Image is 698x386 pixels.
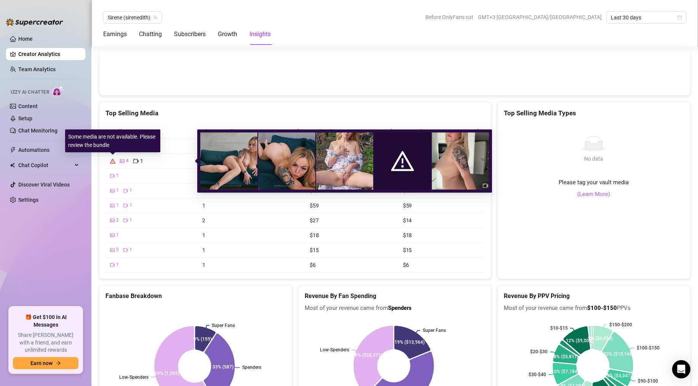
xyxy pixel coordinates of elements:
span: 1 [116,231,119,239]
span: Automations [18,144,72,156]
a: Setup [18,115,32,121]
span: video-camera [123,218,128,223]
span: Last 30 days [611,12,682,23]
img: media [200,132,257,190]
div: Subscribers [174,30,206,39]
span: 1 [129,217,132,224]
text: Super Fans [423,328,446,333]
span: Chat Copilot [18,159,72,171]
a: Discover Viral Videos [18,182,70,188]
h5: Revenue By Fan Spending [305,292,485,301]
span: 1 [202,231,205,239]
span: GMT+3 [GEOGRAPHIC_DATA]/[GEOGRAPHIC_DATA] [478,11,602,23]
h5: Revenue By PPV Pricing [504,292,684,301]
span: video-camera [123,248,128,252]
div: Top Selling Media Types [504,108,684,118]
a: Settings [18,197,38,203]
span: thunderbolt [10,147,16,153]
span: Earn now [30,360,53,366]
text: $100-$150 [637,345,660,351]
img: Chat Copilot [10,163,15,168]
img: media [316,132,373,190]
span: Times Bought [202,127,294,136]
span: 1 [116,261,119,268]
span: video-camera [133,158,139,164]
img: logo-BBDzfeDw.svg [6,18,63,26]
span: $15 [310,246,318,254]
span: 1 [116,187,119,194]
span: calendar [677,15,682,20]
span: 1 [202,202,205,209]
span: 🎁 Get $100 in AI Messages [13,314,78,329]
span: 1 [116,202,119,209]
th: Total Sales [305,124,398,139]
th: Media [105,124,198,139]
span: video-camera [123,203,128,208]
div: Open Intercom Messenger [672,360,690,378]
img: media [432,132,489,190]
span: 2 [202,217,205,224]
text: $90-$100 [638,378,658,384]
b: Spenders [388,305,412,311]
th: Avg. Price [398,124,485,139]
a: Team Analytics [18,66,56,72]
div: Some media are not available. Please review the bundle [65,129,160,152]
span: arrow-right [56,360,61,366]
span: 5 [116,246,119,254]
text: Low-Spenders [119,374,149,380]
span: Most of your revenue came from PPVs [504,304,684,313]
span: 1 [202,261,205,268]
span: Avg. Price [403,127,474,136]
span: Izzy AI Chatter [11,89,49,96]
a: (Learn More) [577,190,610,199]
span: $18 [310,231,318,239]
a: Content [18,103,38,109]
text: $20-$30 [530,349,548,354]
span: video-camera [123,188,128,193]
span: picture [110,188,115,193]
span: $27 [310,217,318,224]
span: Please tag your vault media [559,178,629,187]
h5: Fanbase Breakdown [105,292,286,301]
a: Creator Analytics [18,48,79,60]
text: $30-$40 [529,372,546,377]
span: picture [110,248,115,252]
b: $100-$150 [587,305,617,311]
span: Sirene (sirenedith) [108,12,157,23]
span: $18 [403,231,412,239]
span: 1 [129,202,132,209]
span: 1 [202,187,205,194]
div: Growth [218,30,237,39]
span: $6 [403,261,409,268]
span: picture [110,203,115,208]
a: Home [18,36,33,42]
img: AI Chatter [52,86,64,97]
span: Most of your revenue came from [305,304,485,313]
span: picture [110,233,115,238]
span: Share [PERSON_NAME] with a friend, and earn unlimited rewards [13,332,78,354]
span: $60 [310,187,318,194]
span: $59 [403,202,412,209]
th: Times Bought [198,124,305,139]
text: $10-$15 [550,325,568,331]
span: $14 [403,217,412,224]
span: team [153,15,158,20]
span: picture [110,218,115,223]
span: warning [391,150,414,172]
span: video-camera [483,183,488,188]
text: Super Fans [212,322,235,328]
text: Spenders [242,365,261,370]
span: $60 [403,187,412,194]
div: Earnings [103,30,127,39]
div: Top Selling Media [105,108,485,118]
span: Before OnlyFans cut [425,11,473,23]
div: Insights [249,30,271,39]
span: video-camera [110,174,115,178]
button: Earn nowarrow-right [13,357,78,369]
span: video-camera [110,263,115,267]
span: $6 [310,261,315,268]
span: 1 [140,157,143,165]
span: 4 [126,157,129,164]
div: Chatting [139,30,162,39]
span: 1 [116,172,119,179]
